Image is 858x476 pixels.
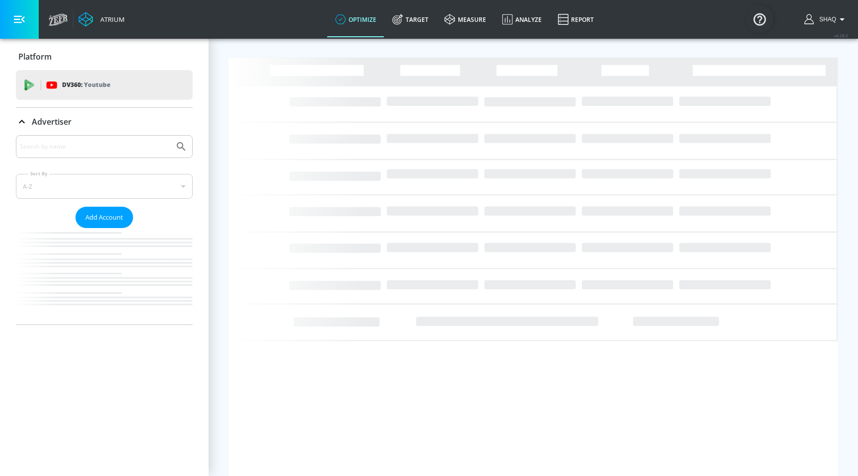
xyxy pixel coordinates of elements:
[16,135,193,324] div: Advertiser
[16,174,193,199] div: A-Z
[804,13,848,25] button: Shaq
[16,70,193,100] div: DV360: Youtube
[32,116,71,127] p: Advertiser
[16,43,193,71] div: Platform
[96,15,125,24] div: Atrium
[746,5,774,33] button: Open Resource Center
[436,1,494,37] a: measure
[62,79,110,90] p: DV360:
[16,228,193,324] nav: list of Advertiser
[18,51,52,62] p: Platform
[84,79,110,90] p: Youtube
[815,16,836,23] span: login as: shaquille.huang@zefr.com
[494,1,550,37] a: Analyze
[550,1,602,37] a: Report
[28,170,50,177] label: Sort By
[384,1,436,37] a: Target
[16,108,193,136] div: Advertiser
[20,140,170,153] input: Search by name
[75,207,133,228] button: Add Account
[85,212,123,223] span: Add Account
[834,33,848,38] span: v 4.28.0
[78,12,125,27] a: Atrium
[327,1,384,37] a: optimize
